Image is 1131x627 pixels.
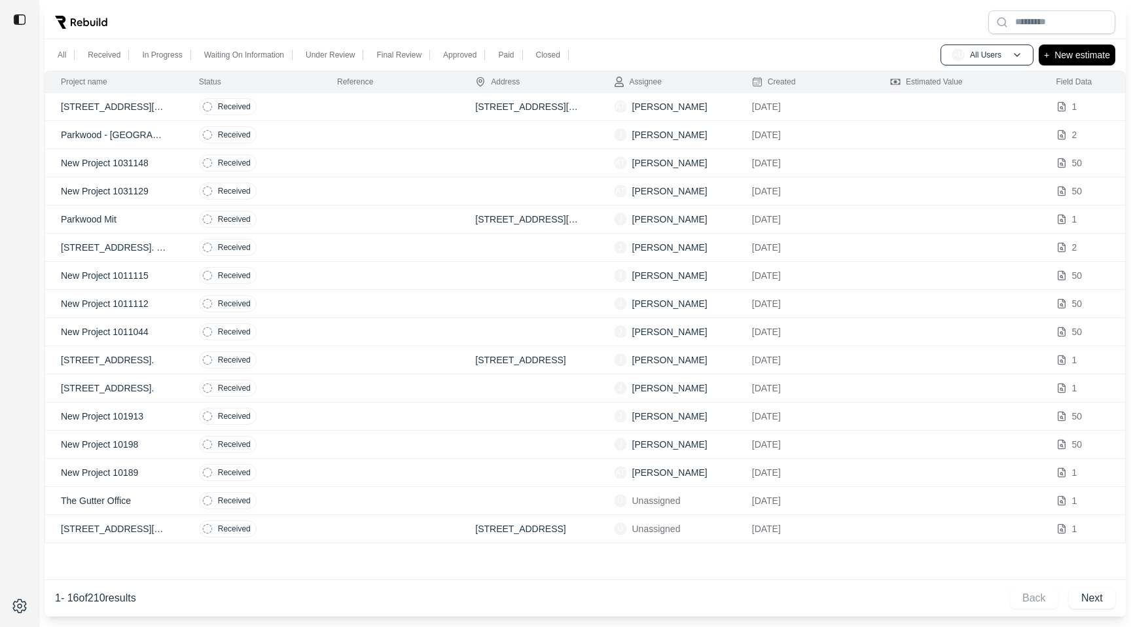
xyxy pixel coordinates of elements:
span: J [614,325,627,338]
p: 1 [1072,100,1077,113]
p: New Project 1011115 [61,269,168,282]
p: [STREET_ADDRESS]. - Recon [61,241,168,254]
p: [PERSON_NAME] [632,410,708,423]
p: [DATE] [752,353,859,367]
p: Received [218,214,251,224]
p: [PERSON_NAME] [632,100,708,113]
p: [PERSON_NAME] [632,128,708,141]
p: 1 [1072,466,1077,479]
p: [DATE] [752,128,859,141]
p: Received [88,50,120,60]
p: [DATE] [752,241,859,254]
p: Unassigned [632,494,681,507]
span: J [614,353,627,367]
p: 50 [1072,185,1083,198]
div: Field Data [1056,77,1092,87]
p: Received [218,270,251,281]
div: Status [199,77,221,87]
button: AUAll Users [941,45,1033,65]
p: New Project 101913 [61,410,168,423]
p: New estimate [1054,47,1110,63]
p: [DATE] [752,438,859,451]
span: J [614,269,627,282]
p: [STREET_ADDRESS][US_STATE]. [61,522,168,535]
span: J [614,128,627,141]
div: Estimated Value [890,77,963,87]
p: 1 [1072,382,1077,395]
p: Received [218,383,251,393]
p: [STREET_ADDRESS][US_STATE][US_STATE] [61,100,168,113]
p: 1 [1072,213,1077,226]
span: J [614,410,627,423]
p: Waiting On Information [204,50,284,60]
p: 1 [1072,353,1077,367]
p: Received [218,101,251,112]
p: 1 - 16 of 210 results [55,590,136,606]
p: [PERSON_NAME] [632,325,708,338]
p: Final Review [376,50,422,60]
p: + [1044,47,1049,63]
p: New Project 1031129 [61,185,168,198]
span: J [614,241,627,254]
p: Received [218,298,251,309]
span: J [614,213,627,226]
p: 50 [1072,156,1083,170]
span: J [614,297,627,310]
p: Approved [443,50,476,60]
p: New Project 1011112 [61,297,168,310]
span: AU [952,48,965,62]
p: All Users [970,50,1001,60]
div: Reference [337,77,373,87]
button: +New estimate [1039,45,1115,65]
p: [DATE] [752,100,859,113]
p: New Project 10189 [61,466,168,479]
span: AT [614,466,627,479]
p: [PERSON_NAME] [632,353,708,367]
p: [DATE] [752,156,859,170]
p: [DATE] [752,269,859,282]
p: Received [218,439,251,450]
p: Received [218,327,251,337]
p: 2 [1072,241,1077,254]
div: Project name [61,77,107,87]
p: 50 [1072,438,1083,451]
p: 50 [1072,297,1083,310]
p: [PERSON_NAME] [632,382,708,395]
p: Parkwood - [GEOGRAPHIC_DATA] [61,128,168,141]
p: Received [218,411,251,421]
p: In Progress [142,50,182,60]
p: [PERSON_NAME] [632,156,708,170]
p: [PERSON_NAME] [632,297,708,310]
p: [DATE] [752,382,859,395]
p: Under Review [306,50,355,60]
td: [STREET_ADDRESS] [459,346,598,374]
p: [DATE] [752,466,859,479]
p: Received [218,158,251,168]
p: 1 [1072,522,1077,535]
span: U [614,494,627,507]
p: Received [218,355,251,365]
p: Received [218,242,251,253]
span: J [614,438,627,451]
p: [PERSON_NAME] [632,269,708,282]
div: Assignee [614,77,662,87]
p: New Project 1011044 [61,325,168,338]
p: [DATE] [752,494,859,507]
p: [DATE] [752,410,859,423]
div: Address [475,77,520,87]
p: 50 [1072,410,1083,423]
p: Received [218,130,251,140]
p: Received [218,495,251,506]
p: [DATE] [752,185,859,198]
p: [DATE] [752,522,859,535]
td: [STREET_ADDRESS][PERSON_NAME][US_STATE] [459,206,598,234]
p: 50 [1072,269,1083,282]
img: Rebuild [55,16,107,29]
p: Received [218,186,251,196]
p: [STREET_ADDRESS]. [61,353,168,367]
p: [STREET_ADDRESS]. [61,382,168,395]
p: Parkwood Mit [61,213,168,226]
p: The Gutter Office [61,494,168,507]
p: [PERSON_NAME] [632,241,708,254]
p: New Project 10198 [61,438,168,451]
